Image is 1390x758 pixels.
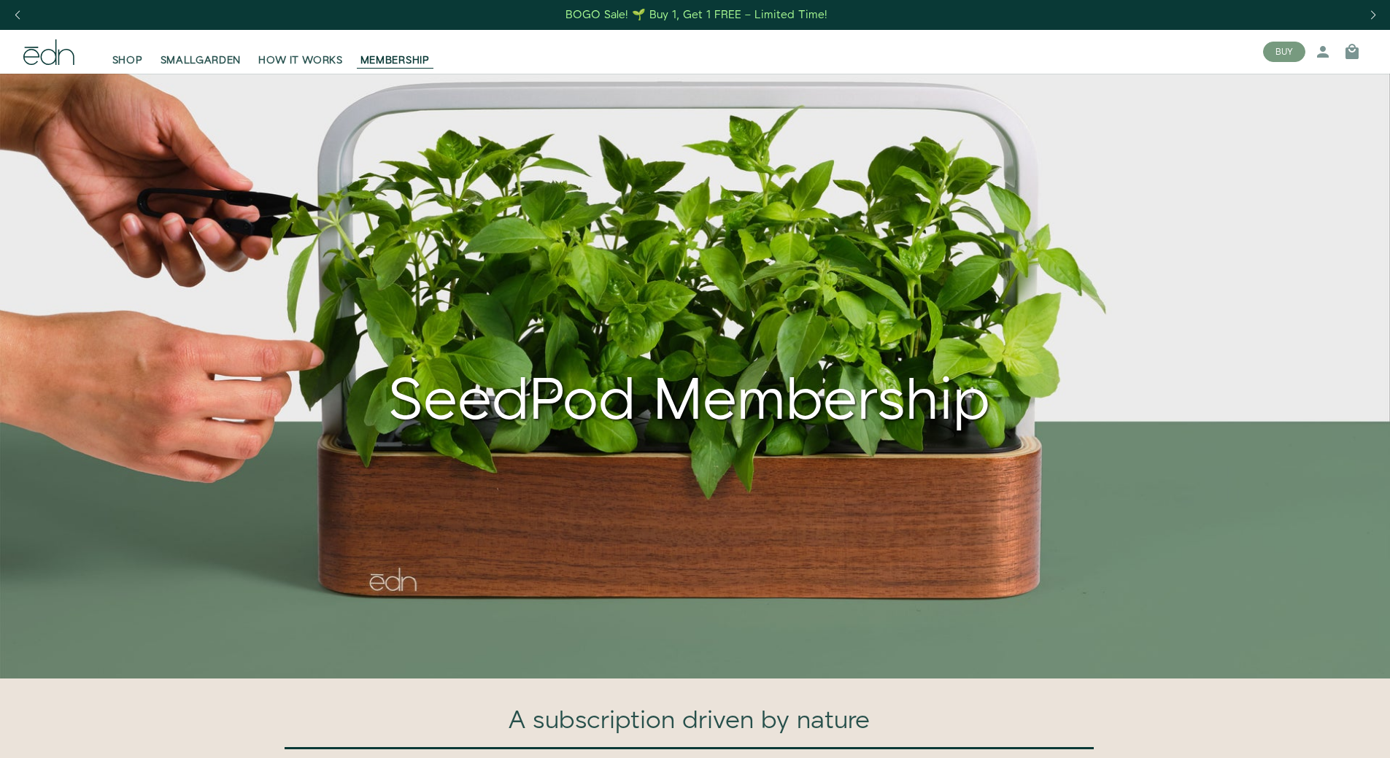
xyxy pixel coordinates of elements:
a: MEMBERSHIP [352,36,439,68]
a: BOGO Sale! 🌱 Buy 1, Get 1 FREE – Limited Time! [564,4,829,26]
div: BOGO Sale! 🌱 Buy 1, Get 1 FREE – Limited Time! [565,7,827,23]
div: SeedPod Membership [23,332,1355,437]
a: HOW IT WORKS [250,36,351,68]
span: SMALLGARDEN [161,53,242,68]
a: SMALLGARDEN [152,36,250,68]
span: SHOP [112,53,143,68]
span: HOW IT WORKS [258,53,342,68]
span: MEMBERSHIP [360,53,430,68]
a: SHOP [104,36,152,68]
h1: A subscription driven by nature [263,708,1116,735]
button: BUY [1263,42,1305,62]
